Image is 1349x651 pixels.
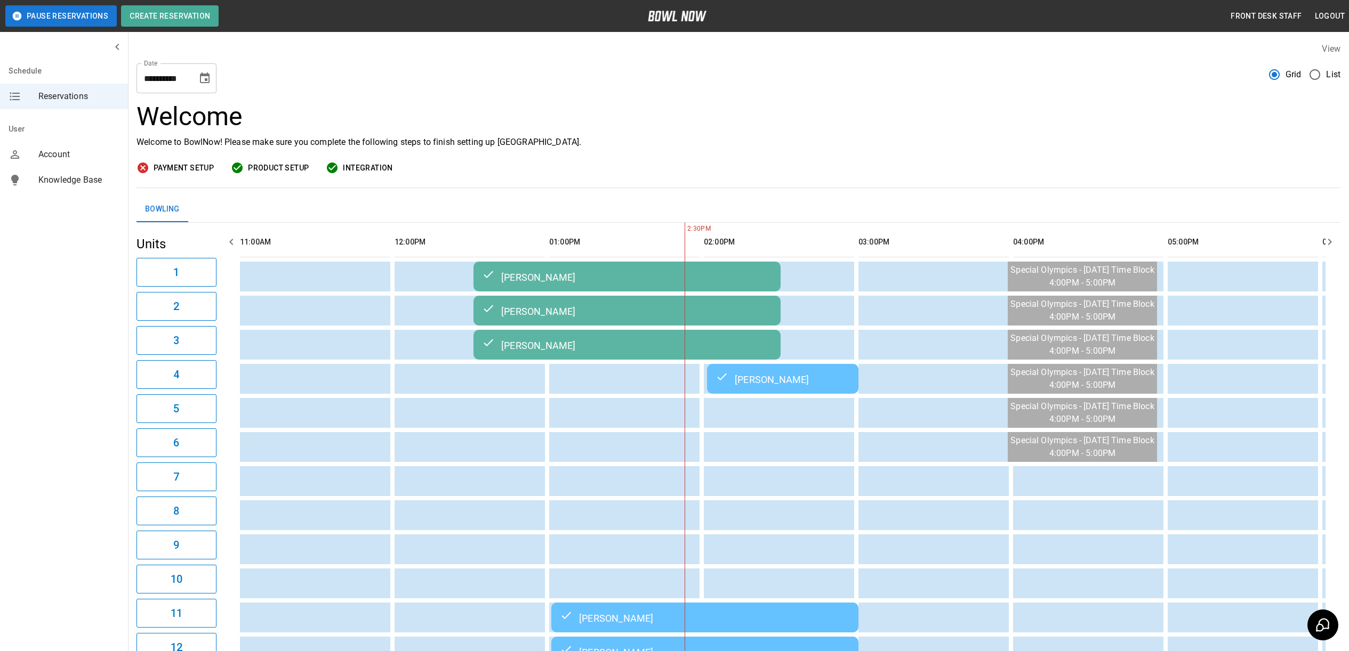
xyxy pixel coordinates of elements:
[136,197,1340,222] div: inventory tabs
[1322,44,1340,54] label: View
[171,605,182,622] h6: 11
[648,11,706,21] img: logo
[173,536,179,554] h6: 9
[136,497,216,525] button: 8
[121,5,219,27] button: Create Reservation
[136,326,216,355] button: 3
[5,5,117,27] button: Pause Reservations
[136,428,216,457] button: 6
[716,372,850,385] div: [PERSON_NAME]
[482,304,772,317] div: [PERSON_NAME]
[343,161,392,175] span: Integration
[136,197,188,222] button: Bowling
[173,502,179,519] h6: 8
[136,565,216,593] button: 10
[560,611,850,624] div: [PERSON_NAME]
[173,298,179,315] h6: 2
[1311,6,1349,26] button: Logout
[136,462,216,491] button: 7
[482,338,772,351] div: [PERSON_NAME]
[240,227,390,257] th: 11:00AM
[173,332,179,349] h6: 3
[858,227,1009,257] th: 03:00PM
[136,136,1340,149] p: Welcome to BowlNow! Please make sure you complete the following steps to finish setting up [GEOGR...
[194,68,215,89] button: Choose date, selected date is Sep 14, 2025
[1326,68,1340,81] span: List
[173,468,179,485] h6: 7
[136,531,216,559] button: 9
[248,161,309,175] span: Product Setup
[136,599,216,628] button: 11
[136,360,216,389] button: 4
[173,400,179,417] h6: 5
[38,90,119,103] span: Reservations
[704,227,854,257] th: 02:00PM
[136,235,216,253] h5: Units
[173,264,179,281] h6: 1
[173,434,179,451] h6: 6
[154,161,214,175] span: Payment Setup
[38,174,119,186] span: Knowledge Base
[1286,68,1302,81] span: Grid
[136,394,216,423] button: 5
[136,102,1340,132] h3: Welcome
[173,366,179,383] h6: 4
[395,227,545,257] th: 12:00PM
[482,270,772,283] div: [PERSON_NAME]
[1226,6,1306,26] button: Front Desk Staff
[38,148,119,161] span: Account
[136,292,216,321] button: 2
[136,258,216,287] button: 1
[685,224,687,234] span: 2:30PM
[549,227,700,257] th: 01:00PM
[171,571,182,588] h6: 10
